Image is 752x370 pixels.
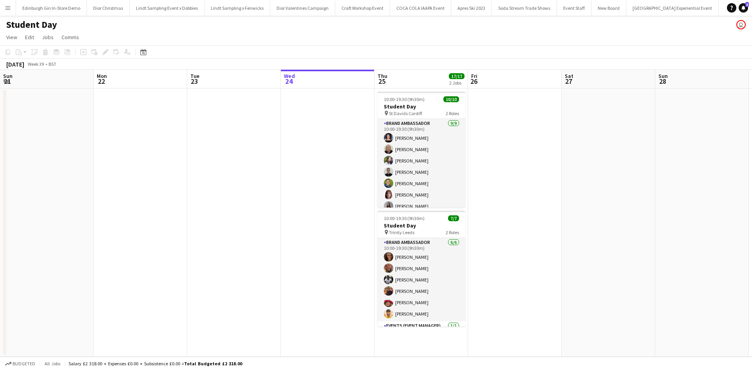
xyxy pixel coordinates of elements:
[448,215,459,221] span: 7/7
[443,96,459,102] span: 10/10
[61,34,79,41] span: Comms
[39,32,57,42] a: Jobs
[446,229,459,235] span: 2 Roles
[25,34,34,41] span: Edit
[446,110,459,116] span: 2 Roles
[6,34,17,41] span: View
[378,321,465,348] app-card-role: Events (Event Manager)1/1
[492,0,557,16] button: Soda Stream Trade Shows
[378,119,465,236] app-card-role: Brand Ambassador9/910:00-19:30 (9h30m)[PERSON_NAME][PERSON_NAME][PERSON_NAME][PERSON_NAME][PERSON...
[376,77,387,86] span: 25
[471,72,477,79] span: Fri
[745,2,749,7] span: 3
[16,0,87,16] button: Edinburgh Gin In-Store Demo
[184,361,242,366] span: Total Budgeted £2 318.00
[13,361,35,366] span: Budgeted
[97,72,107,79] span: Mon
[4,359,36,368] button: Budgeted
[658,72,668,79] span: Sun
[389,229,414,235] span: Trinity Leeds
[283,77,295,86] span: 24
[284,72,295,79] span: Wed
[6,60,24,68] div: [DATE]
[335,0,390,16] button: Craft Workshop Event
[6,19,57,31] h1: Student Day
[22,32,37,42] a: Edit
[390,0,451,16] button: COCA COLA IAAPA Event
[49,61,56,67] div: BST
[739,3,748,13] a: 3
[189,77,199,86] span: 23
[470,77,477,86] span: 26
[130,0,204,16] button: Lindt Sampling Event x Dobbies
[451,0,492,16] button: Apres Ski 2023
[564,77,573,86] span: 27
[378,92,465,208] app-job-card: 10:00-19:30 (9h30m)10/10Student Day St Davids Cardiff2 RolesBrand Ambassador9/910:00-19:30 (9h30m...
[26,61,45,67] span: Week 39
[42,34,54,41] span: Jobs
[378,72,387,79] span: Thu
[3,32,20,42] a: View
[204,0,270,16] button: Lindt Sampling x Fenwicks
[69,361,242,366] div: Salary £2 318.00 + Expenses £0.00 + Subsistence £0.00 =
[378,238,465,321] app-card-role: Brand Ambassador6/610:00-19:30 (9h30m)[PERSON_NAME][PERSON_NAME][PERSON_NAME][PERSON_NAME][PERSON...
[2,77,13,86] span: 21
[378,103,465,110] h3: Student Day
[378,211,465,327] app-job-card: 10:00-19:30 (9h30m)7/7Student Day Trinity Leeds2 RolesBrand Ambassador6/610:00-19:30 (9h30m)[PERS...
[591,0,626,16] button: New Board
[389,110,422,116] span: St Davids Cardiff
[190,72,199,79] span: Tue
[557,0,591,16] button: Event Staff
[96,77,107,86] span: 22
[270,0,335,16] button: Dior Valentines Campaign
[565,72,573,79] span: Sat
[87,0,130,16] button: Dior Christmas
[384,96,425,102] span: 10:00-19:30 (9h30m)
[58,32,82,42] a: Comms
[3,72,13,79] span: Sun
[43,361,62,366] span: All jobs
[736,20,746,29] app-user-avatar: Joanne Milne
[449,73,465,79] span: 17/17
[657,77,668,86] span: 28
[384,215,425,221] span: 10:00-19:30 (9h30m)
[449,80,464,86] div: 2 Jobs
[626,0,719,16] button: [GEOGRAPHIC_DATA] Experiential Event
[378,222,465,229] h3: Student Day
